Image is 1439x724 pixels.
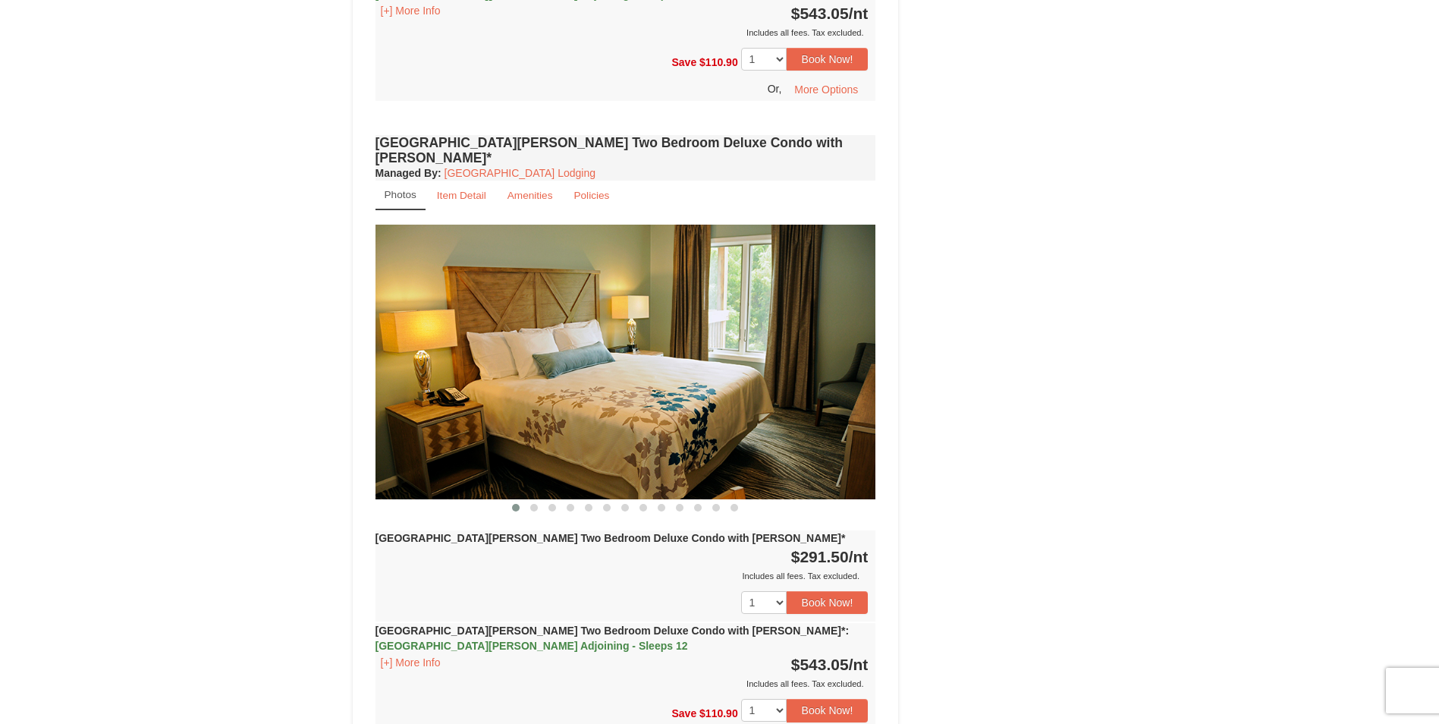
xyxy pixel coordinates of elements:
span: /nt [849,548,869,565]
span: Save [671,56,696,68]
small: Amenities [507,190,553,201]
a: Amenities [498,181,563,210]
span: $110.90 [699,707,738,719]
small: Policies [573,190,609,201]
h4: [GEOGRAPHIC_DATA][PERSON_NAME] Two Bedroom Deluxe Condo with [PERSON_NAME]* [375,135,876,165]
a: [GEOGRAPHIC_DATA] Lodging [445,167,595,179]
span: $543.05 [791,5,849,22]
span: $543.05 [791,656,849,673]
small: Photos [385,189,416,200]
a: Item Detail [427,181,496,210]
span: : [845,625,849,637]
button: Book Now! [787,699,869,722]
a: Policies [564,181,619,210]
span: [GEOGRAPHIC_DATA][PERSON_NAME] Adjoining - Sleeps 12 [375,640,688,652]
button: [+] More Info [375,2,446,19]
strong: $291.50 [791,548,869,565]
span: Save [671,707,696,719]
strong: : [375,167,441,179]
span: Managed By [375,167,438,179]
img: 18876286-150-42100a13.jpg [375,225,876,499]
button: [+] More Info [375,654,446,671]
span: $110.90 [699,56,738,68]
span: /nt [849,5,869,22]
button: Book Now! [787,48,869,71]
strong: [GEOGRAPHIC_DATA][PERSON_NAME] Two Bedroom Deluxe Condo with [PERSON_NAME]* [375,625,850,652]
button: Book Now! [787,591,869,614]
a: Photos [375,181,426,210]
small: Item Detail [437,190,486,201]
span: /nt [849,656,869,673]
span: Or, [768,83,782,95]
div: Includes all fees. Tax excluded. [375,568,869,584]
strong: [GEOGRAPHIC_DATA][PERSON_NAME] Two Bedroom Deluxe Condo with [PERSON_NAME]* [375,532,846,544]
button: More Options [784,78,868,101]
div: Includes all fees. Tax excluded. [375,25,869,40]
div: Includes all fees. Tax excluded. [375,676,869,691]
